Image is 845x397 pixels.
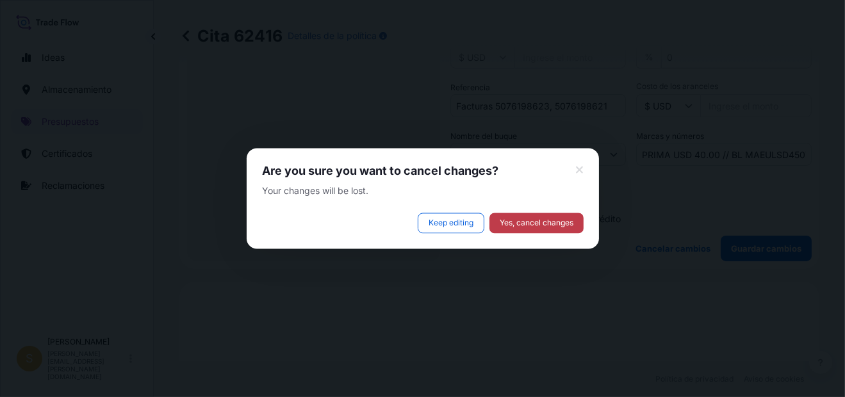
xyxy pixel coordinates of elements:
span: Are you sure you want to cancel changes? [262,164,584,179]
span: Keep editing [429,217,473,230]
span: Your changes will be lost. [262,185,368,198]
button: Yes, cancel changes [489,213,584,234]
button: Keep editing [418,213,484,234]
span: Yes, cancel changes [500,217,573,230]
